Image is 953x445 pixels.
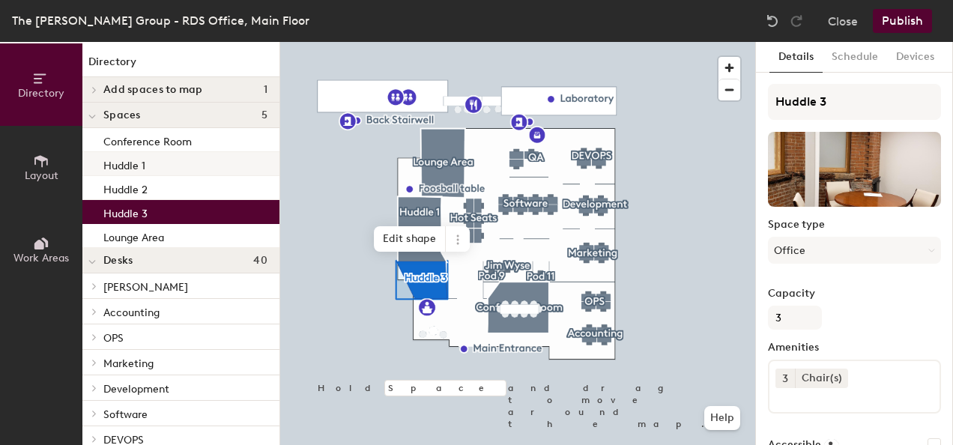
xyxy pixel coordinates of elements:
span: Desks [103,255,133,267]
span: 5 [261,109,267,121]
span: 3 [782,371,788,387]
p: Huddle 2 [103,179,148,196]
span: Development [103,383,169,396]
p: Conference Room [103,131,192,148]
p: Lounge Area [103,227,164,244]
img: Redo [789,13,804,28]
span: 40 [253,255,267,267]
span: OPS [103,332,124,345]
img: The space named Huddle 3 [768,132,941,207]
span: Directory [18,87,64,100]
span: 1 [264,84,267,96]
div: The [PERSON_NAME] Group - RDS Office, Main Floor [12,11,309,30]
span: Edit shape [374,226,446,252]
button: Office [768,237,941,264]
button: Close [828,9,858,33]
button: Help [704,406,740,430]
span: Add spaces to map [103,84,203,96]
span: Accounting [103,306,160,319]
label: Space type [768,219,941,231]
span: Software [103,408,148,421]
span: Marketing [103,357,154,370]
label: Capacity [768,288,941,300]
p: Huddle 1 [103,155,145,172]
button: Schedule [823,42,887,73]
div: Chair(s) [795,369,848,388]
span: Spaces [103,109,141,121]
span: [PERSON_NAME] [103,281,188,294]
button: Details [769,42,823,73]
button: Devices [887,42,943,73]
img: Undo [765,13,780,28]
h1: Directory [82,54,279,77]
span: Layout [25,169,58,182]
button: 3 [775,369,795,388]
button: Publish [873,9,932,33]
span: Work Areas [13,252,69,264]
label: Amenities [768,342,941,354]
p: Huddle 3 [103,203,148,220]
